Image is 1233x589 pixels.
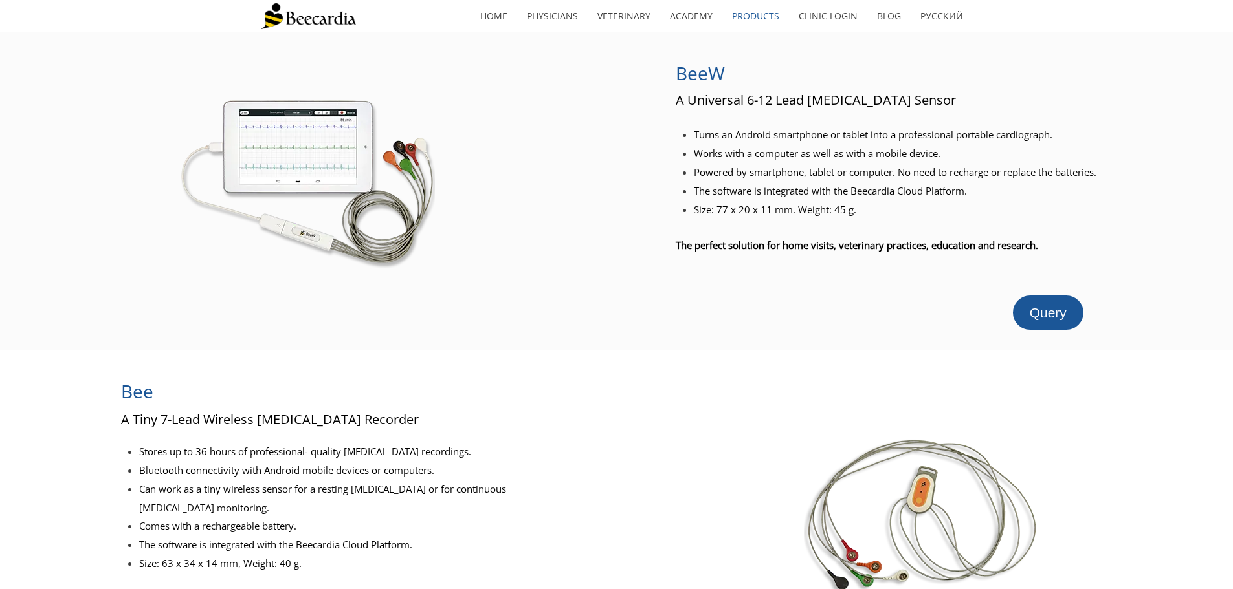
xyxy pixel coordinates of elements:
span: Size: 63 x 34 x 14 mm, Weight: 40 g. [139,557,302,570]
span: The perfect solution for home visits, veterinary practices, education and research. [676,239,1038,252]
a: Русский [911,1,973,31]
a: Query [1013,295,1083,330]
span: Stores up to 36 hours of professional- quality [MEDICAL_DATA] recordings. [139,445,471,458]
span: Bluetooth connectivity with Android mobile devices or computers. [139,464,434,477]
span: Query [1030,305,1067,320]
span: Powered by smartphone, tablet or computer. No need to recharge or replace the batteries. [694,166,1096,178]
span: Works with a computer as well as with a mobile device. [694,147,940,160]
a: home [471,1,517,31]
span: Comes with a rechargeable battery. [139,519,296,532]
img: Beecardia [261,3,356,29]
a: Clinic Login [789,1,867,31]
a: Physicians [517,1,588,31]
span: Size: 77 x 20 x 11 mm. Weight: 45 g. [694,203,856,216]
span: A Universal 6-12 Lead [MEDICAL_DATA] Sensor [676,91,956,109]
a: Blog [867,1,911,31]
span: BeeW [676,61,725,85]
span: The software is integrated with the Beecardia Cloud Platform. [139,538,412,551]
span: The software is integrated with the Beecardia Cloud Platform. [694,184,967,197]
a: Veterinary [588,1,660,31]
a: Academy [660,1,722,31]
a: Products [722,1,789,31]
span: Turns an Android smartphone or tablet into a professional portable cardiograph. [694,128,1052,141]
span: Can work as a tiny wireless sensor for a resting [MEDICAL_DATA] or for continuous [MEDICAL_DATA] ... [139,482,506,514]
span: Bee [121,379,153,403]
span: A Tiny 7-Lead Wireless [MEDICAL_DATA] Recorder [121,411,419,428]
